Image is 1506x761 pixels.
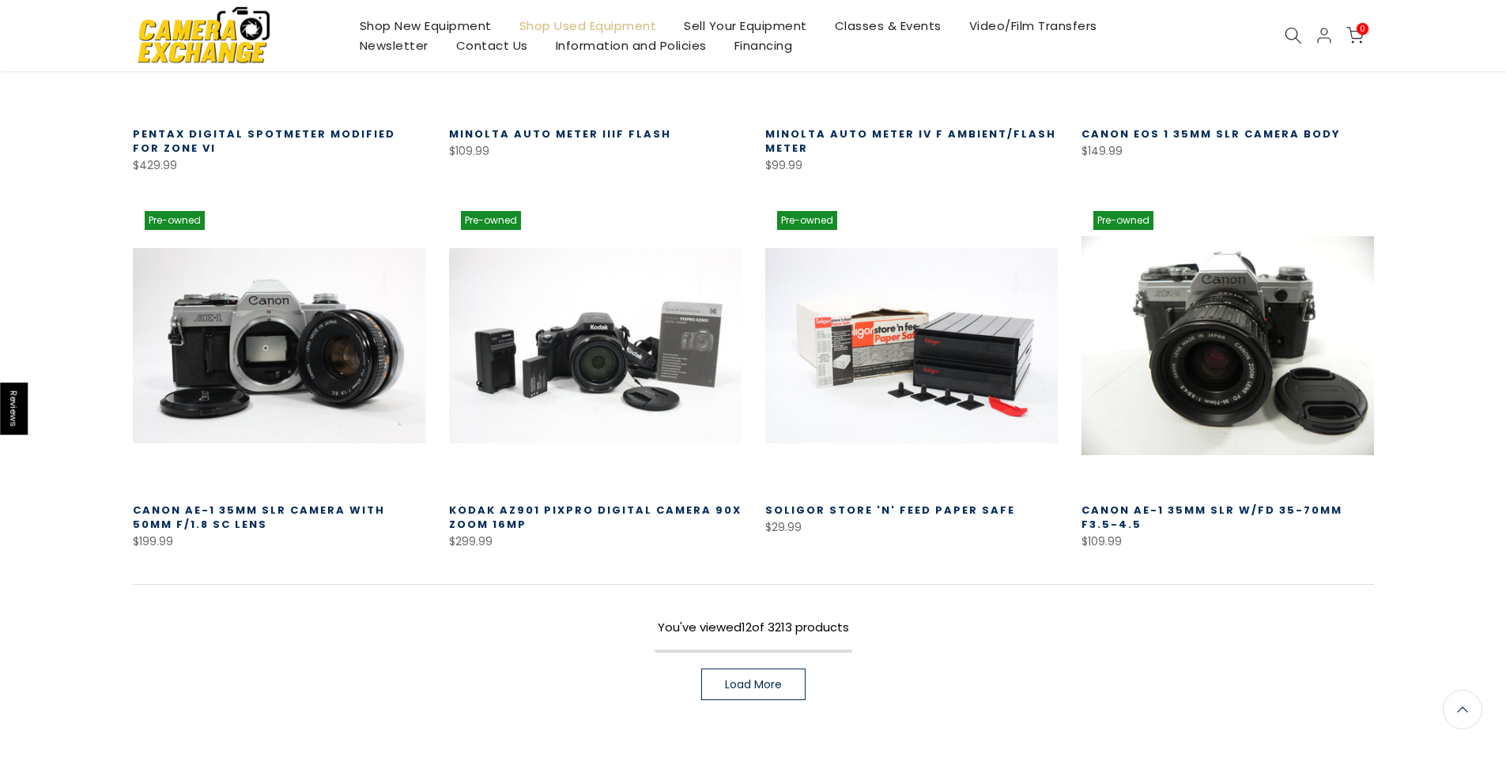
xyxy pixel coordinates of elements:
a: Newsletter [345,36,442,55]
a: Canon AE-1 35mm SLR Camera with 50mm f/1.8 SC Lens [133,503,385,532]
span: 12 [742,619,752,635]
span: 0 [1357,23,1368,35]
a: Soligor Store 'n' Feed Paper Safe [765,503,1015,518]
div: $109.99 [449,141,742,161]
a: Kodak AZ901 PIXPRO Digital Camera 90x Zoom 16mp [449,503,742,532]
div: $429.99 [133,156,425,175]
div: $299.99 [449,532,742,552]
a: Shop Used Equipment [505,16,670,36]
div: $99.99 [765,156,1058,175]
a: Classes & Events [821,16,955,36]
div: $149.99 [1081,141,1374,161]
a: 0 [1346,27,1364,44]
a: Canon AE-1 35mm SLR w/FD 35-70mm f3.5-4.5 [1081,503,1342,532]
a: Shop New Equipment [345,16,505,36]
a: Canon EOS 1 35mm SLR Camera Body [1081,126,1341,141]
a: Sell Your Equipment [670,16,821,36]
span: You've viewed of 3213 products [658,619,849,635]
a: Pentax Digital Spotmeter Modified for Zone VI [133,126,395,156]
a: Contact Us [442,36,542,55]
div: $29.99 [765,518,1058,537]
span: Load More [725,679,782,690]
div: $109.99 [1081,532,1374,552]
a: Information and Policies [542,36,720,55]
div: $199.99 [133,532,425,552]
a: Minolta Auto Meter IV F Ambient/Flash Meter [765,126,1056,156]
a: Minolta Auto Meter IIIF Flash [449,126,671,141]
a: Financing [720,36,806,55]
a: Video/Film Transfers [955,16,1111,36]
a: Load More [701,669,806,700]
a: Back to the top [1443,690,1482,729]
